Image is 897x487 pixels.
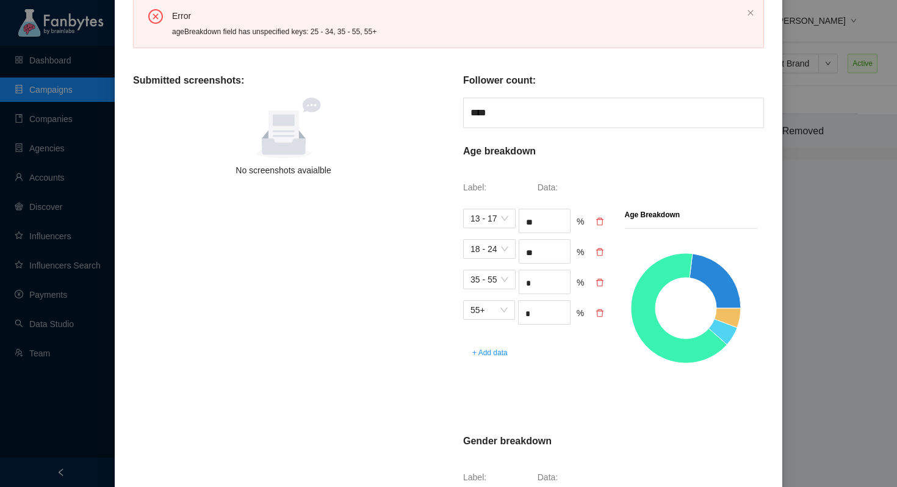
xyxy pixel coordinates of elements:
span: 35 - 55 [470,270,508,289]
span: close [747,9,754,16]
p: Age Breakdown [625,209,680,221]
div: % [577,215,589,233]
p: Data: [538,471,609,484]
div: Error [172,9,742,23]
div: ageBreakdown field has unspecified keys: 25 - 34, 35 - 55, 55+ [172,25,742,38]
span: + Add data [472,347,508,359]
p: Data: [538,181,609,194]
button: + Add data [463,343,517,363]
span: 55+ [470,301,508,319]
button: close [747,9,754,17]
div: No screenshots avaialble [138,164,429,177]
span: delete [596,278,604,287]
div: % [577,306,589,325]
p: Submitted screenshots: [133,73,244,88]
div: % [577,245,589,264]
p: Age breakdown [463,144,536,159]
p: Label: [463,471,535,484]
span: close-circle [148,9,163,24]
p: Gender breakdown [463,434,552,449]
span: delete [596,309,604,317]
span: 13 - 17 [470,209,508,228]
div: % [577,276,589,294]
p: Label: [463,181,535,194]
p: Follower count: [463,73,536,88]
span: delete [596,248,604,256]
span: 18 - 24 [470,240,508,258]
span: delete [596,217,604,226]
